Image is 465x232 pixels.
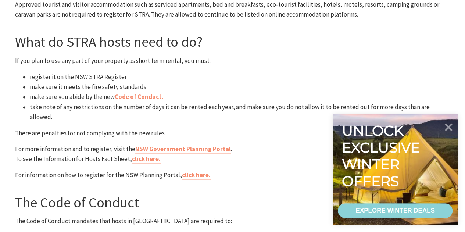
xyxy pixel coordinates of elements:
[15,154,450,164] p: To see the Information for Hosts Fact Sheet,
[182,171,211,179] a: click here.
[338,203,453,218] a: EXPLORE WINTER DEALS
[115,93,164,101] a: Code of Conduct.
[355,203,434,218] div: EXPLORE WINTER DEALS
[15,194,450,211] h3: The Code of Conduct
[135,145,231,153] a: NSW Government Planning Portal
[15,216,450,226] p: The Code of Conduct mandates that hosts in [GEOGRAPHIC_DATA] are required to:
[30,92,450,102] li: make sure you abide by the new
[132,155,161,163] a: click here.
[15,128,450,138] p: There are penalties for not complying with the new rules.
[15,144,450,154] p: For more information and to register, visit the .
[30,82,450,92] li: make sure it meets the fire safety standards
[342,122,423,189] div: Unlock exclusive winter offers
[15,170,450,180] p: For information on how to register for the NSW Planning Portal,
[30,72,450,82] li: register it on the NSW STRA Register
[15,56,450,66] p: If you plan to use any part of your property as short term rental, you must:
[30,102,450,122] li: take note of any restrictions on the number of days it can be rented each year, and make sure you...
[15,33,450,50] h3: What do STRA hosts need to do?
